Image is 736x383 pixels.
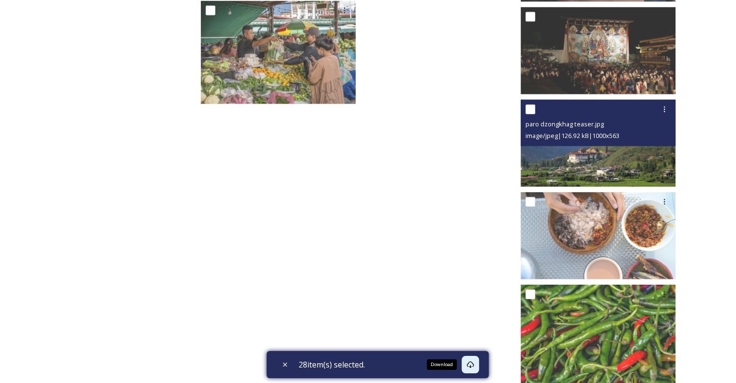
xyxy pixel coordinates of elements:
[521,192,676,279] img: paro attractions teaser.jpg
[526,131,619,140] span: image/jpeg | 126.92 kB | 1000 x 563
[521,7,676,94] img: parofestivals teaser.jpg
[299,359,365,370] span: 28 item(s) selected.
[201,1,356,104] img: Paro by Marcus Westberg12.jpg
[427,359,457,370] div: Download
[526,120,603,128] span: paro dzongkhag teaser.jpg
